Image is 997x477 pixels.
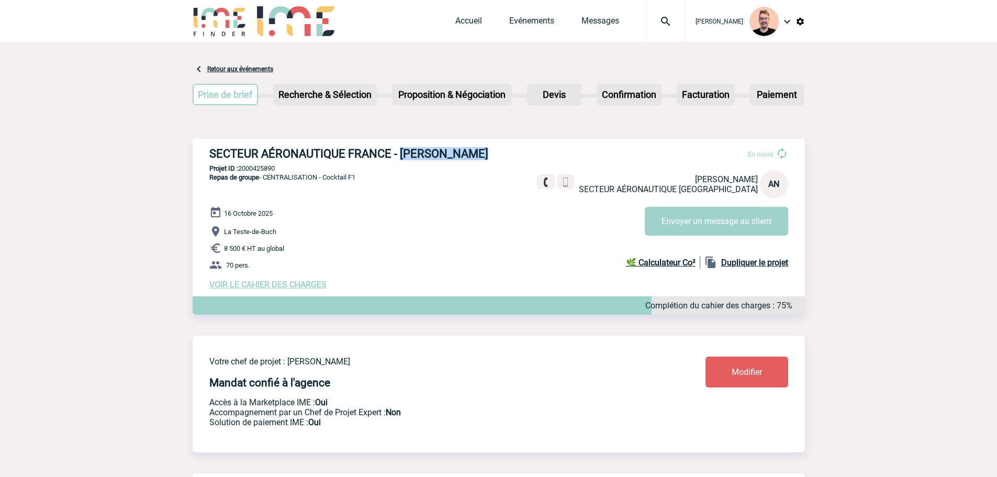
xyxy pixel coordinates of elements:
h4: Mandat confié à l'agence [209,376,330,389]
img: 129741-1.png [749,7,779,36]
span: En cours [748,150,774,158]
img: portable.png [561,178,570,187]
img: fixe.png [541,178,551,187]
h3: SECTEUR AÉRONAUTIQUE FRANCE - [PERSON_NAME] [209,147,523,160]
p: Prise de brief [194,85,257,104]
b: Oui [308,417,321,427]
b: Dupliquer le projet [721,258,788,268]
b: 🌿 Calculateur Co² [626,258,696,268]
span: Modifier [732,367,762,377]
span: AN [768,179,779,189]
a: Messages [581,16,619,30]
span: SECTEUR AÉRONAUTIQUE [GEOGRAPHIC_DATA] [579,184,758,194]
img: IME-Finder [193,6,247,36]
p: Facturation [678,85,734,104]
a: 🌿 Calculateur Co² [626,256,700,269]
p: Conformité aux process achat client, Prise en charge de la facturation, Mutualisation de plusieur... [209,417,644,427]
span: - CENTRALISATION - Cocktail F1 [209,173,355,181]
span: [PERSON_NAME] [696,18,743,25]
p: Accès à la Marketplace IME : [209,397,644,407]
a: VOIR LE CAHIER DES CHARGES [209,280,327,290]
span: 8 500 € HT au global [224,245,284,252]
p: Prestation payante [209,407,644,417]
span: [PERSON_NAME] [695,174,758,184]
p: Votre chef de projet : [PERSON_NAME] [209,357,644,367]
p: Confirmation [598,85,660,104]
span: 70 pers. [226,261,250,269]
p: Paiement [751,85,803,104]
a: Accueil [455,16,482,30]
button: Envoyer un message au client [645,207,788,236]
b: Non [386,407,401,417]
span: Repas de groupe [209,173,259,181]
b: Projet ID : [209,164,238,172]
p: 2000425890 [193,164,805,172]
span: 16 Octobre 2025 [224,209,273,217]
p: Proposition & Négociation [393,85,511,104]
a: Retour aux événements [207,65,273,73]
span: La Teste-de-Buch [224,228,276,236]
a: Evénements [509,16,554,30]
p: Devis [528,85,580,104]
b: Oui [315,397,328,407]
p: Recherche & Sélection [274,85,376,104]
img: file_copy-black-24dp.png [704,256,717,269]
